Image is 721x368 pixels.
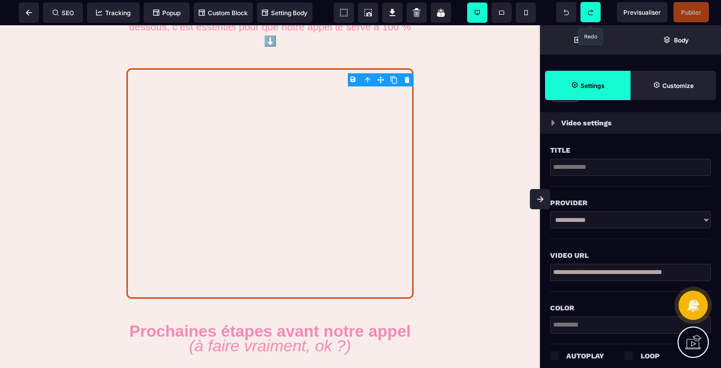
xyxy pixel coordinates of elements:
span: Publier [681,9,701,16]
span: Setting Body [262,9,307,17]
strong: Customize [662,82,694,89]
span: Tracking [96,9,130,17]
div: Video URL [550,249,711,261]
div: Color [550,302,711,314]
span: Settings [545,71,630,100]
span: Open Layer Manager [630,25,721,55]
img: loading [551,120,555,126]
span: Open Blocks [540,25,630,55]
span: Screenshot [358,3,378,23]
strong: Body [674,36,689,44]
span: Custom Block [199,9,248,17]
span: SEO [53,9,74,17]
span: Popup [153,9,181,17]
div: Title [550,144,711,156]
div: Loop [641,350,660,362]
div: Provider [550,197,711,209]
strong: Settings [580,82,605,89]
div: Autoplay [566,350,604,362]
span: View components [334,3,354,23]
span: Preview [617,2,667,22]
span: Previsualiser [623,9,661,16]
p: Video settings [561,117,612,129]
span: Open Style Manager [630,71,716,100]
